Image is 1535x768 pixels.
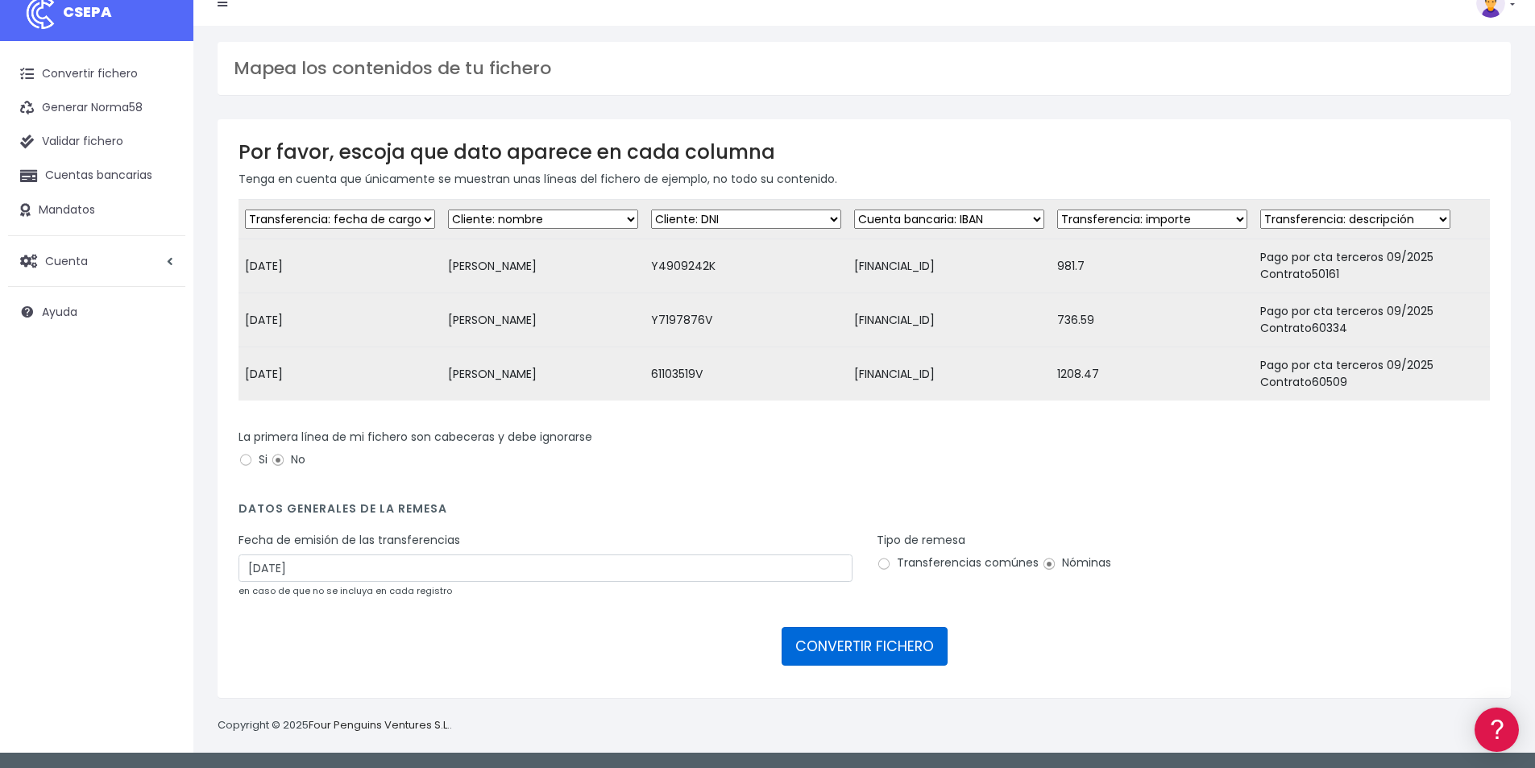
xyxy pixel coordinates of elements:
div: Convertir ficheros [16,178,306,193]
td: [PERSON_NAME] [442,293,645,347]
td: [FINANCIAL_ID] [848,347,1051,401]
a: POWERED BY ENCHANT [222,464,310,479]
td: [DATE] [239,293,442,347]
span: CSEPA [63,2,112,22]
button: Contáctanos [16,431,306,459]
a: Cuentas bancarias [8,159,185,193]
a: Información general [16,137,306,162]
div: Información general [16,112,306,127]
a: Perfiles de empresas [16,279,306,304]
td: [PERSON_NAME] [442,239,645,293]
td: Pago por cta terceros 09/2025 Contrato50161 [1254,239,1490,293]
td: [PERSON_NAME] [442,347,645,401]
p: Tenga en cuenta que únicamente se muestran unas líneas del fichero de ejemplo, no todo su contenido. [239,170,1490,188]
td: [FINANCIAL_ID] [848,239,1051,293]
h4: Datos generales de la remesa [239,502,1490,524]
h3: Mapea los contenidos de tu fichero [234,58,1495,79]
p: Copyright © 2025 . [218,717,452,734]
a: Mandatos [8,193,185,227]
label: Transferencias comúnes [877,554,1039,571]
a: Convertir fichero [8,57,185,91]
label: No [271,451,305,468]
a: Cuenta [8,244,185,278]
label: La primera línea de mi fichero son cabeceras y debe ignorarse [239,429,592,446]
a: Four Penguins Ventures S.L. [309,717,450,733]
label: Fecha de emisión de las transferencias [239,532,460,549]
td: [DATE] [239,347,442,401]
label: Tipo de remesa [877,532,965,549]
td: [DATE] [239,239,442,293]
td: 1208.47 [1051,347,1254,401]
div: Facturación [16,320,306,335]
td: 981.7 [1051,239,1254,293]
a: Formatos [16,204,306,229]
label: Nóminas [1042,554,1111,571]
a: Ayuda [8,295,185,329]
td: Y7197876V [645,293,848,347]
span: Cuenta [45,252,88,268]
td: Pago por cta terceros 09/2025 Contrato60509 [1254,347,1490,401]
h3: Por favor, escoja que dato aparece en cada columna [239,140,1490,164]
td: Y4909242K [645,239,848,293]
td: 61103519V [645,347,848,401]
a: Videotutoriales [16,254,306,279]
a: API [16,412,306,437]
div: Programadores [16,387,306,402]
a: Problemas habituales [16,229,306,254]
label: Si [239,451,268,468]
td: 736.59 [1051,293,1254,347]
small: en caso de que no se incluya en cada registro [239,584,452,597]
a: Validar fichero [8,125,185,159]
span: Ayuda [42,304,77,320]
td: Pago por cta terceros 09/2025 Contrato60334 [1254,293,1490,347]
a: General [16,346,306,371]
button: CONVERTIR FICHERO [782,627,948,666]
td: [FINANCIAL_ID] [848,293,1051,347]
a: Generar Norma58 [8,91,185,125]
